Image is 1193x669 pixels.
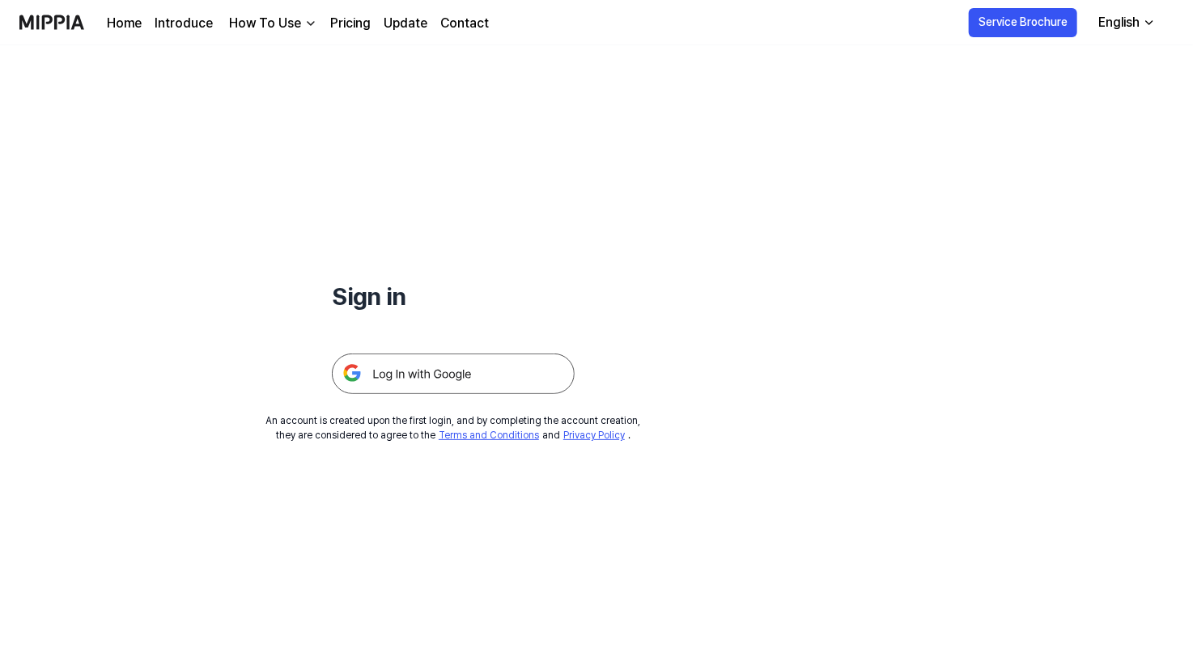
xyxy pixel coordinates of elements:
[384,14,427,33] a: Update
[226,14,317,33] button: How To Use
[440,14,489,33] a: Contact
[563,430,625,441] a: Privacy Policy
[304,17,317,30] img: down
[332,354,575,394] img: 구글 로그인 버튼
[332,278,575,315] h1: Sign in
[226,14,304,33] div: How To Use
[330,14,371,33] a: Pricing
[1085,6,1165,39] button: English
[439,430,539,441] a: Terms and Conditions
[969,8,1077,37] button: Service Brochure
[155,14,213,33] a: Introduce
[1095,13,1143,32] div: English
[266,413,641,442] div: An account is created upon the first login, and by completing the account creation, they are cons...
[107,14,142,33] a: Home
